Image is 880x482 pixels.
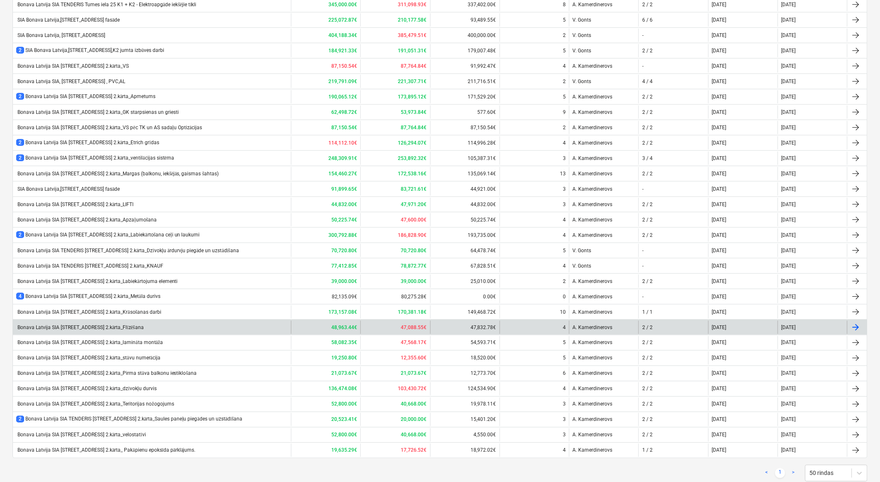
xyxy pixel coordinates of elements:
div: 2 / 2 [642,140,653,146]
div: 2 / 2 [642,278,653,284]
div: Bonava Latvija SIA TENDERIS [STREET_ADDRESS] 2.kārta_Dzīvokļu ārdurvju piegāde un uzstādīšana [16,248,239,254]
div: - [642,248,643,253]
div: [DATE] [712,63,727,69]
span: 2 [16,47,24,54]
div: 4 [563,232,566,238]
b: 70,720.80€ [401,248,427,253]
b: 50,225.74€ [331,217,357,223]
div: Bonava Latvija SIA [STREET_ADDRESS] 2.kārta_Apzaļumošana [16,217,157,223]
div: [DATE] [781,48,796,54]
div: 5 [563,355,566,361]
div: Bonava Latvija SIA [STREET_ADDRESS] 2.kārta_Labiekārtošana ceļi un laukumi [16,231,200,239]
b: 21,073.67€ [331,371,357,376]
div: [DATE] [712,155,727,161]
div: [DATE] [781,432,796,438]
b: 12,355.60€ [401,355,427,361]
div: A. Kamerdinerovs [569,428,638,442]
div: Bonava Latvija SIA [STREET_ADDRESS] 2.kārta_dzīvokļu durvis [16,386,157,392]
div: 5 [563,17,566,23]
div: 82,135.09€ [291,290,360,303]
a: Next page [789,468,799,478]
div: 4 [563,217,566,223]
div: 4,550.00€ [430,428,500,442]
b: 87,764.84€ [401,125,427,130]
b: 70,720.80€ [331,248,357,253]
b: 20,523.41€ [331,417,357,423]
div: A. Kamerdinerovs [569,382,638,396]
div: [DATE] [712,448,727,453]
div: [DATE] [781,202,796,207]
div: [DATE] [781,386,796,392]
div: 2 / 2 [642,371,653,376]
div: A. Kamerdinerovs [569,336,638,349]
div: [DATE] [712,140,727,146]
div: [DATE] [712,417,727,423]
div: [DATE] [781,340,796,346]
div: 211,716.51€ [430,75,500,88]
div: 93,489.55€ [430,13,500,27]
b: 91,899.65€ [331,186,357,192]
div: 3 [563,202,566,207]
b: 385,479.51€ [398,32,427,38]
b: 40,668.00€ [401,401,427,407]
div: [DATE] [712,401,727,407]
div: 4 [563,386,566,392]
div: 54,593.71€ [430,336,500,349]
div: Bonava Latvija SIA [STREET_ADDRESS] 2.kārta_Flīzēšana [16,325,144,331]
b: 47,600.00€ [401,217,427,223]
div: 2 / 2 [642,340,653,346]
div: 8 [563,2,566,7]
div: [DATE] [712,186,727,192]
div: Bonava Latvija SIA TENDERIS [STREET_ADDRESS] 2.kārta_Saules paneļu piegādes un uzstādīšana [16,416,242,423]
div: 135,069.14€ [430,167,500,180]
b: 62,498.72€ [331,109,357,115]
div: 25,010.00€ [430,275,500,288]
div: [DATE] [712,371,727,376]
b: 184,921.33€ [328,48,357,54]
div: 1 / 1 [642,309,653,315]
div: 2 / 2 [642,202,653,207]
div: [DATE] [712,2,727,7]
div: [DATE] [781,186,796,192]
div: 0.00€ [430,290,500,303]
div: 193,735.00€ [430,229,500,242]
div: - [642,263,643,269]
div: [DATE] [712,109,727,115]
div: [DATE] [712,294,727,300]
div: 18,972.02€ [430,444,500,457]
div: Bonava Latvija SIA [STREET_ADDRESS] 2.kārta_lamināta montāža [16,340,163,346]
div: [DATE] [781,355,796,361]
div: A. Kamerdinerovs [569,305,638,319]
div: [DATE] [781,248,796,253]
div: [DATE] [712,32,727,38]
div: [DATE] [712,94,727,100]
div: A. Kamerdinerovs [569,398,638,411]
b: 20,000.00€ [401,417,427,423]
div: [DATE] [781,325,796,330]
div: Bonava Latvija SIA [STREET_ADDRESS] 2.kārta_LIFTI [16,202,133,208]
div: Bonava Latvija SIA TENDERIS [STREET_ADDRESS] 2.kārta_KNAUF [16,263,163,269]
div: V. Gonts [569,75,638,88]
b: 103,430.72€ [398,386,427,392]
div: 80,275.28€ [360,290,430,303]
div: [DATE] [781,63,796,69]
div: A. Kamerdinerovs [569,106,638,119]
iframe: Chat Widget [838,442,880,482]
div: 2 / 2 [642,217,653,223]
b: 52,800.00€ [331,401,357,407]
div: [DATE] [781,79,796,84]
div: [DATE] [781,171,796,177]
div: A. Kamerdinerovs [569,275,638,288]
div: V. Gonts [569,44,638,57]
div: 4 [563,140,566,146]
div: Bonava Latvija SIA [STREET_ADDRESS] 2.kārta_Labiekārtojuma elementi [16,278,178,285]
div: 2 / 2 [642,401,653,407]
div: [DATE] [712,263,727,269]
div: 2 / 2 [642,48,653,54]
span: 2 [16,231,24,238]
div: [DATE] [712,232,727,238]
div: A. Kamerdinerovs [569,444,638,457]
b: 404,188.34€ [328,32,357,38]
div: 15,401.20€ [430,413,500,426]
div: Bonava Latvija SIA [STREET_ADDRESS] 2.kārta_VS pēc TK un AS sadaļu Optizācijas [16,125,202,131]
